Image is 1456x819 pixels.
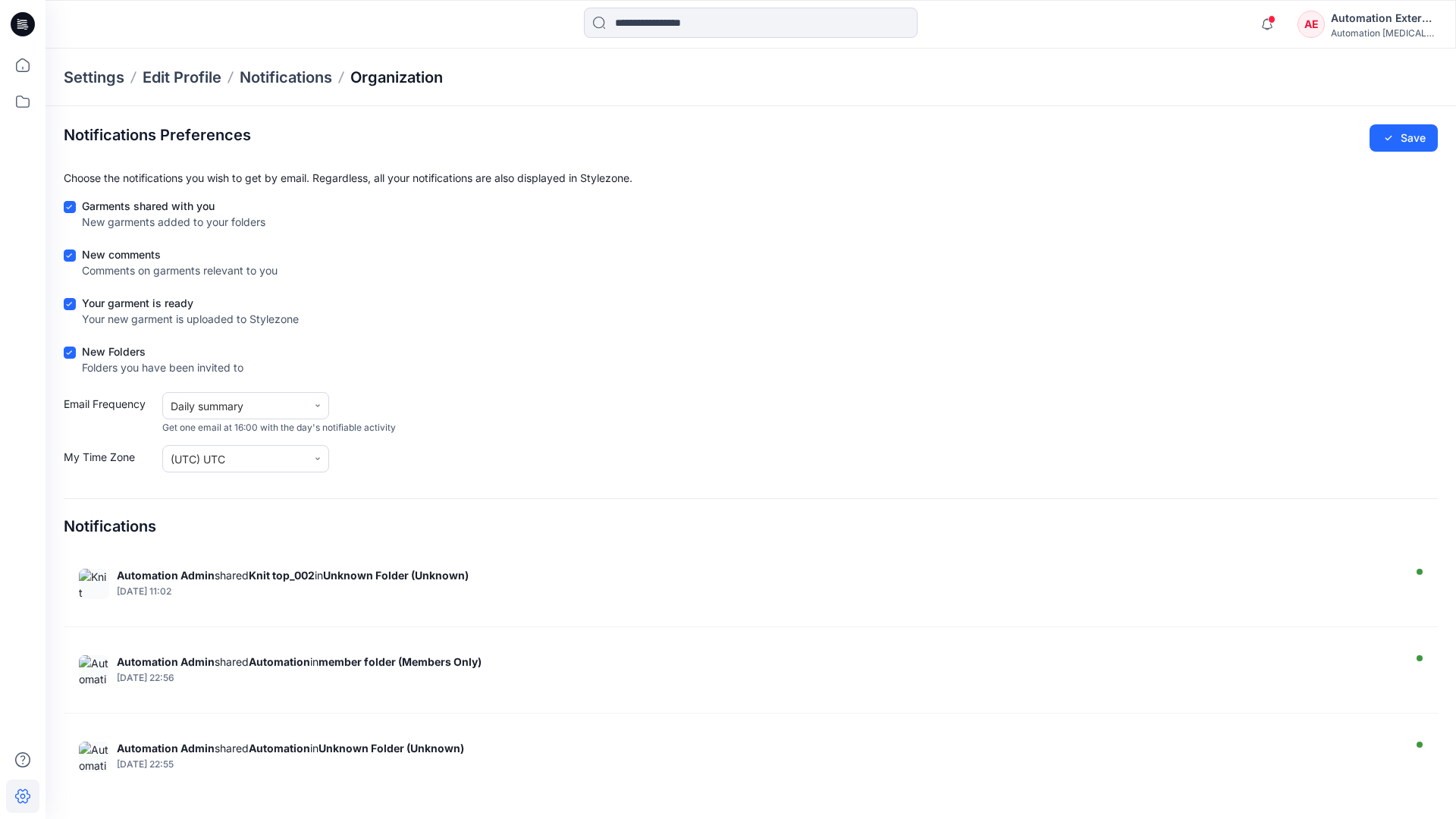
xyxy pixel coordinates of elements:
div: shared in [117,655,1398,668]
p: Settings [64,67,124,88]
img: Automation [79,742,109,772]
a: Edit Profile [143,67,221,88]
strong: Unknown Folder (Unknown) [323,569,469,582]
div: Folders you have been invited to [82,359,243,375]
div: shared in [117,742,1398,755]
a: Notifications [240,67,332,88]
p: Choose the notifications you wish to get by email. Regardless, all your notifications are also di... [64,170,1438,186]
div: Your new garment is uploaded to Stylezone [82,311,299,327]
div: Tuesday, September 16, 2025 22:56 [117,673,1398,683]
strong: Automation [249,742,310,755]
a: Organization [350,67,443,88]
div: Automation [MEDICAL_DATA]... [1331,27,1437,39]
strong: Knit top_002 [249,569,315,582]
div: Wednesday, September 17, 2025 11:02 [117,586,1398,597]
span: Get one email at 16:00 with the day's notifiable activity [162,421,396,435]
img: Knit top_002 [79,569,109,599]
div: New garments added to your folders [82,214,265,230]
div: Automation External [1331,9,1437,27]
strong: Automation [249,655,310,668]
div: Garments shared with you [82,198,265,214]
strong: Automation Admin [117,655,215,668]
div: shared in [117,569,1398,582]
div: New comments [82,246,278,262]
div: Daily summary [171,398,300,414]
strong: Unknown Folder (Unknown) [318,742,464,755]
div: (UTC) UTC [171,451,300,467]
h2: Notifications Preferences [64,126,251,144]
div: Monday, September 15, 2025 22:55 [117,759,1398,770]
img: Automation [79,655,109,686]
label: Email Frequency [64,396,155,435]
strong: Automation Admin [117,742,215,755]
strong: Automation Admin [117,569,215,582]
div: Your garment is ready [82,295,299,311]
button: Save [1370,124,1438,152]
div: AE [1298,11,1325,38]
div: New Folders [82,344,243,359]
strong: member folder (Members Only) [318,655,482,668]
div: Comments on garments relevant to you [82,262,278,278]
label: My Time Zone [64,449,155,472]
h4: Notifications [64,517,156,535]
